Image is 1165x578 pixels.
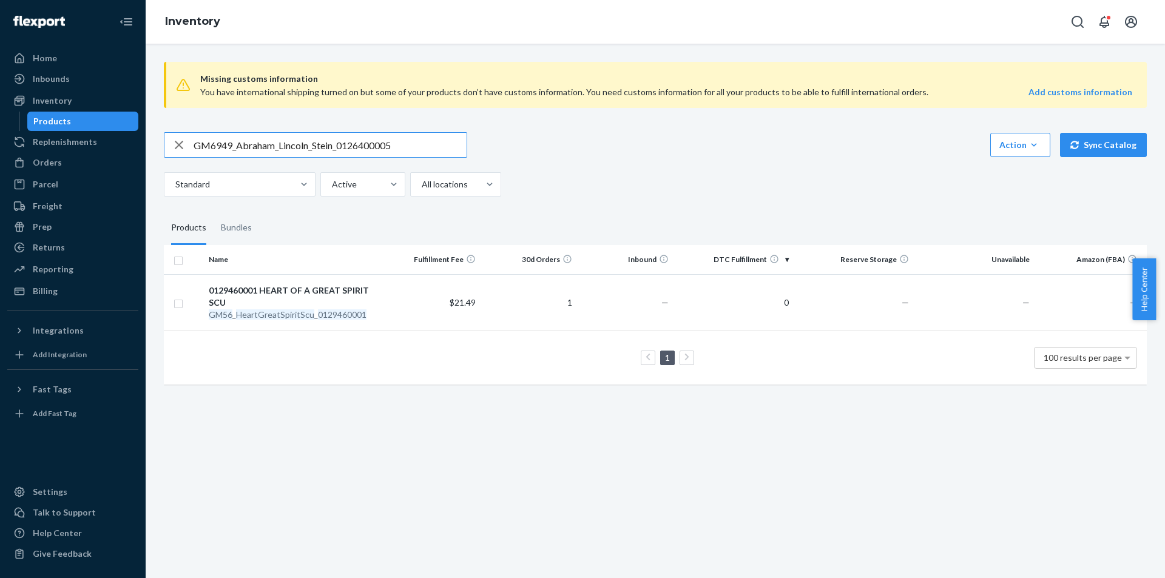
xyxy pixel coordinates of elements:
button: Open Search Box [1065,10,1090,34]
em: GM56 [209,309,232,320]
div: Add Fast Tag [33,408,76,418]
button: Open account menu [1119,10,1143,34]
a: Parcel [7,175,138,194]
a: Inventory [7,91,138,110]
div: Add Integration [33,349,87,360]
div: Replenishments [33,136,97,148]
div: Bundles [221,211,252,245]
button: Sync Catalog [1060,133,1147,157]
div: Products [171,211,206,245]
div: Integrations [33,324,84,337]
div: 0129460001 HEART OF A GREAT SPIRIT SCU [209,284,380,309]
div: Billing [33,285,58,297]
div: Action [999,139,1041,151]
div: Products [33,115,71,127]
a: Talk to Support [7,503,138,522]
span: $21.49 [450,297,476,307]
button: Give Feedback [7,544,138,563]
em: HeartGreatSpiritScu [236,309,314,320]
span: 100 results per page [1044,352,1122,363]
ol: breadcrumbs [155,4,230,39]
td: 0 [674,274,794,331]
div: Inventory [33,95,72,107]
td: 1 [481,274,577,331]
button: Action [990,133,1050,157]
strong: Add customs information [1028,87,1132,97]
a: Home [7,49,138,68]
a: Orders [7,153,138,172]
span: Missing customs information [200,72,1132,86]
a: Reporting [7,260,138,279]
div: Prep [33,221,52,233]
div: Orders [33,156,62,169]
th: Fulfillment Fee [385,245,481,274]
em: 0129460001 [318,309,366,320]
input: Search inventory by name or sku [194,133,467,157]
button: Close Navigation [114,10,138,34]
a: Inbounds [7,69,138,89]
span: — [1022,297,1030,307]
a: Replenishments [7,132,138,152]
div: Help Center [33,527,82,539]
div: Reporting [33,263,73,275]
div: Parcel [33,178,58,190]
a: Freight [7,197,138,216]
img: Flexport logo [13,16,65,28]
th: Unavailable [914,245,1034,274]
span: — [661,297,669,307]
th: 30d Orders [481,245,577,274]
input: Standard [174,178,175,190]
div: You have international shipping turned on but some of your products don’t have customs informatio... [200,86,946,98]
div: Fast Tags [33,383,72,395]
a: Settings [7,482,138,502]
input: Active [331,178,332,190]
div: Settings [33,486,67,498]
a: Inventory [165,15,220,28]
a: Page 1 is your current page [663,352,672,363]
span: — [902,297,909,307]
div: Freight [33,200,62,212]
a: Add Fast Tag [7,404,138,423]
th: Amazon (FBA) [1035,245,1147,274]
div: Inbounds [33,73,70,85]
a: Help Center [7,523,138,543]
th: DTC Fulfillment [674,245,794,274]
a: Billing [7,281,138,301]
span: — [1130,297,1137,307]
a: Prep [7,217,138,237]
div: Talk to Support [33,506,96,519]
th: Reserve Storage [794,245,914,274]
input: All locations [420,178,422,190]
th: Name [204,245,385,274]
th: Inbound [577,245,674,274]
a: Returns [7,238,138,257]
div: Give Feedback [33,548,92,560]
button: Open notifications [1092,10,1116,34]
button: Fast Tags [7,380,138,399]
button: Help Center [1132,258,1156,320]
a: Add customs information [1028,86,1132,98]
a: Products [27,112,139,131]
a: Add Integration [7,345,138,365]
div: Returns [33,241,65,254]
div: Home [33,52,57,64]
div: _ _ [209,309,380,321]
button: Integrations [7,321,138,340]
